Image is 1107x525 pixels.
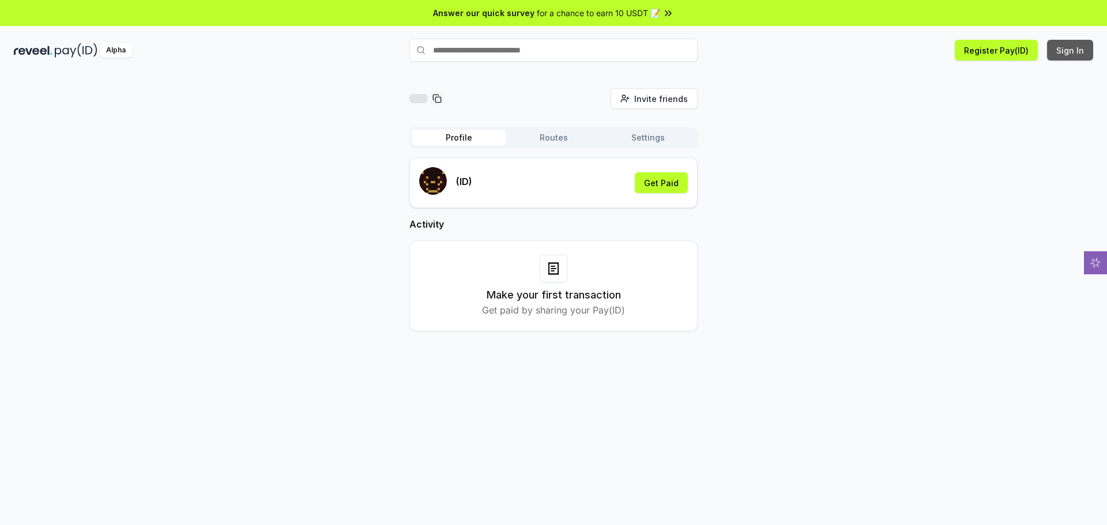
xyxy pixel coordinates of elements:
[14,43,52,58] img: reveel_dark
[634,93,688,105] span: Invite friends
[433,7,534,19] span: Answer our quick survey
[55,43,97,58] img: pay_id
[506,130,601,146] button: Routes
[1047,40,1093,61] button: Sign In
[635,172,688,193] button: Get Paid
[482,303,625,317] p: Get paid by sharing your Pay(ID)
[537,7,660,19] span: for a chance to earn 10 USDT 📝
[487,287,621,303] h3: Make your first transaction
[412,130,506,146] button: Profile
[409,217,698,231] h2: Activity
[100,43,132,58] div: Alpha
[601,130,695,146] button: Settings
[955,40,1038,61] button: Register Pay(ID)
[611,88,698,109] button: Invite friends
[456,175,472,188] p: (ID)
